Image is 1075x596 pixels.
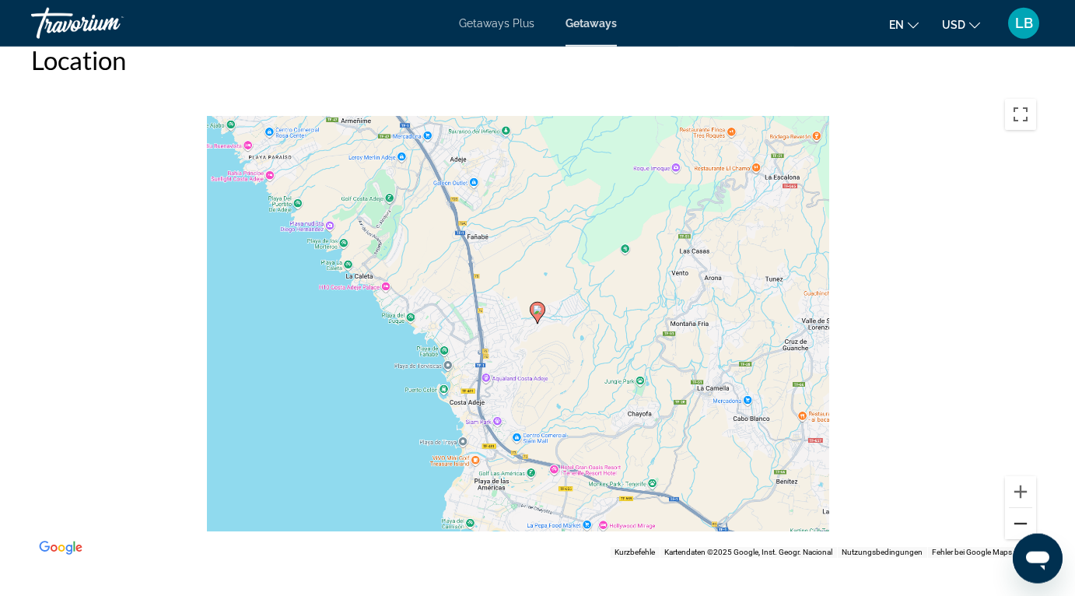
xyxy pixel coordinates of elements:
[942,19,965,31] span: USD
[932,548,1039,556] a: Fehler bei Google Maps melden
[566,17,617,30] a: Getaways
[889,13,919,36] button: Change language
[1015,16,1033,31] span: LB
[1005,476,1036,507] button: Vergrößern
[1005,508,1036,539] button: Verkleinern
[459,17,534,30] a: Getaways Plus
[842,548,923,556] a: Nutzungsbedingungen (wird in neuem Tab geöffnet)
[1003,7,1044,40] button: User Menu
[31,3,187,44] a: Travorium
[889,19,904,31] span: en
[31,44,1044,75] h2: Location
[35,538,86,558] a: Dieses Gebiet in Google Maps öffnen (in neuem Fenster)
[942,13,980,36] button: Change currency
[615,547,655,558] button: Kurzbefehle
[1013,534,1063,584] iframe: Schaltfläche zum Öffnen des Messaging-Fensters
[35,538,86,558] img: Google
[1005,99,1036,130] button: Vollbildansicht ein/aus
[664,548,832,556] span: Kartendaten ©2025 Google, Inst. Geogr. Nacional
